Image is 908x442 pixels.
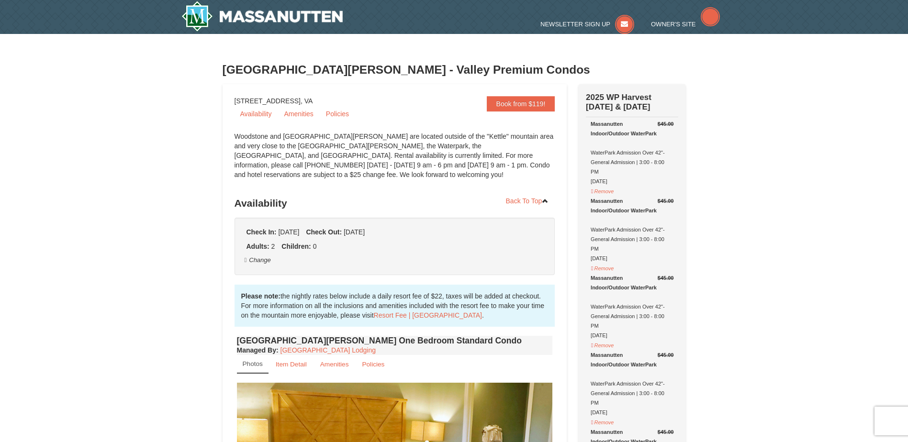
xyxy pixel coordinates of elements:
button: Remove [591,261,614,273]
button: Remove [591,184,614,196]
div: Massanutten Indoor/Outdoor WaterPark [591,196,673,215]
a: Policies [356,355,391,374]
div: Massanutten Indoor/Outdoor WaterPark [591,350,673,369]
div: Massanutten Indoor/Outdoor WaterPark [591,119,673,138]
h4: [GEOGRAPHIC_DATA][PERSON_NAME] One Bedroom Standard Condo [237,336,553,345]
a: Photos [237,355,269,374]
span: Managed By [237,346,276,354]
strong: Check In: [247,228,277,236]
div: Woodstone and [GEOGRAPHIC_DATA][PERSON_NAME] are located outside of the "Kettle" mountain area an... [235,132,555,189]
strong: Adults: [247,243,269,250]
a: Amenities [314,355,355,374]
del: $45.00 [658,275,674,281]
a: Owner's Site [651,21,720,28]
div: the nightly rates below include a daily resort fee of $22, taxes will be added at checkout. For m... [235,285,555,327]
a: Massanutten Resort [181,1,343,32]
div: WaterPark Admission Over 42"- General Admission | 3:00 - 8:00 PM [DATE] [591,273,673,340]
button: Remove [591,415,614,427]
del: $45.00 [658,352,674,358]
span: Newsletter Sign Up [540,21,610,28]
button: Remove [591,338,614,350]
span: Owner's Site [651,21,696,28]
a: Amenities [278,107,319,121]
strong: : [237,346,279,354]
strong: 2025 WP Harvest [DATE] & [DATE] [586,93,651,111]
a: Availability [235,107,278,121]
strong: Please note: [241,292,280,300]
a: Policies [320,107,355,121]
span: [DATE] [344,228,365,236]
small: Amenities [320,361,349,368]
button: Change [244,255,271,265]
h3: Availability [235,194,555,213]
div: Massanutten Indoor/Outdoor WaterPark [591,273,673,292]
strong: Check Out: [306,228,342,236]
small: Photos [243,360,263,367]
small: Item Detail [276,361,307,368]
h3: [GEOGRAPHIC_DATA][PERSON_NAME] - Valley Premium Condos [223,60,686,79]
del: $45.00 [658,429,674,435]
div: WaterPark Admission Over 42"- General Admission | 3:00 - 8:00 PM [DATE] [591,119,673,186]
del: $45.00 [658,198,674,204]
a: Back To Top [500,194,555,208]
del: $45.00 [658,121,674,127]
small: Policies [362,361,384,368]
div: WaterPark Admission Over 42"- General Admission | 3:00 - 8:00 PM [DATE] [591,350,673,417]
div: WaterPark Admission Over 42"- General Admission | 3:00 - 8:00 PM [DATE] [591,196,673,263]
a: Newsletter Sign Up [540,21,634,28]
a: Resort Fee | [GEOGRAPHIC_DATA] [374,311,482,319]
span: 2 [271,243,275,250]
a: [GEOGRAPHIC_DATA] Lodging [280,346,376,354]
img: Massanutten Resort Logo [181,1,343,32]
a: Book from $119! [487,96,555,111]
a: Item Detail [269,355,313,374]
span: [DATE] [278,228,299,236]
span: 0 [313,243,317,250]
strong: Children: [281,243,311,250]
